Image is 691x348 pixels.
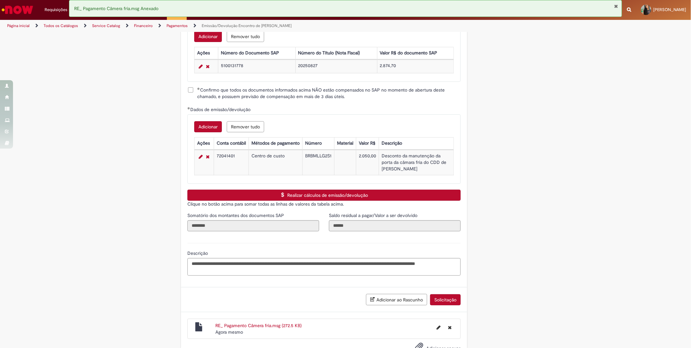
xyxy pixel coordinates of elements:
button: Add a row for Dados de emissão/devolução [194,121,222,132]
label: Somente leitura - Saldo residual a pagar/Valor a ser devolvido [329,212,419,219]
th: Ações [194,47,218,59]
th: Número do Documento SAP [218,47,295,59]
th: Ações [194,137,214,149]
textarea: Descrição [187,258,461,276]
td: 20250827 [295,60,377,73]
a: Remover linha 1 [204,153,211,161]
ul: Trilhas de página [5,20,456,32]
span: 3 [69,7,74,13]
button: Add a row for Informações do(s) documento(s) a ser(em) abatido(s) [194,31,222,42]
input: Somatório dos montantes dos documentos SAP [187,220,319,231]
td: 2.050,00 [356,150,379,175]
th: Valor R$ [356,137,379,149]
button: Editar nome de arquivo RE_ Pagamento Câmera fria.msg [433,322,444,333]
th: Material [334,137,356,149]
a: Service Catalog [92,23,120,28]
span: Requisições [45,7,67,13]
th: Descrição [379,137,454,149]
button: Remove all rows for Informações do(s) documento(s) a ser(em) abatido(s) [227,31,264,42]
span: Descrição [187,250,209,256]
button: Excluir RE_ Pagamento Câmera fria.msg [444,322,455,333]
button: Fechar Notificação [614,4,618,9]
span: Confirmo que todos os documentos informados acima NÃO estão compensados no SAP no momento de aber... [197,87,461,100]
span: RE_ Pagamento Câmera fria.msg Anexado [74,6,158,11]
p: Clique no botão acima para somar todas as linhas de valores da tabela acima. [187,201,461,207]
a: RE_ Pagamento Câmera fria.msg (272.5 KB) [215,323,302,328]
td: Desconto da manutenção da porta da câmara fria do CDD de [PERSON_NAME] [379,150,454,175]
a: Editar Linha 1 [197,63,204,70]
span: Dados de emissão/devolução [190,107,252,112]
td: BRBMLLG2S1 [302,150,334,175]
a: Remover linha 1 [204,63,211,70]
th: Métodos de pagamento [249,137,302,149]
th: Valor R$ do documento SAP [377,47,454,59]
label: Somente leitura - Somatório dos montantes dos documentos SAP [187,212,285,219]
td: 72041401 [214,150,249,175]
a: Pagamentos [167,23,188,28]
button: Solicitação [430,294,461,305]
button: Realizar cálculos de emissão/devolução [187,190,461,201]
a: Emissão/Devolução Encontro de [PERSON_NAME] [202,23,291,28]
td: 2.874,70 [377,60,454,73]
img: ServiceNow [1,3,34,16]
span: Obrigatório Preenchido [187,107,190,109]
th: Conta contábil [214,137,249,149]
input: Saldo residual a pagar/Valor a ser devolvido [329,220,461,231]
th: Número [302,137,334,149]
button: Adicionar ao Rascunho [366,294,427,305]
td: Centro de custo [249,150,302,175]
span: Obrigatório Preenchido [197,87,200,90]
a: Editar Linha 1 [197,153,204,161]
span: Agora mesmo [215,329,243,335]
span: [PERSON_NAME] [653,7,686,12]
th: Número do Título (Nota Fiscal) [295,47,377,59]
a: Financeiro [134,23,153,28]
button: Remove all rows for Dados de emissão/devolução [227,121,264,132]
a: Página inicial [7,23,30,28]
time: 01/10/2025 10:46:06 [215,329,243,335]
a: Todos os Catálogos [44,23,78,28]
td: 5100131778 [218,60,295,73]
